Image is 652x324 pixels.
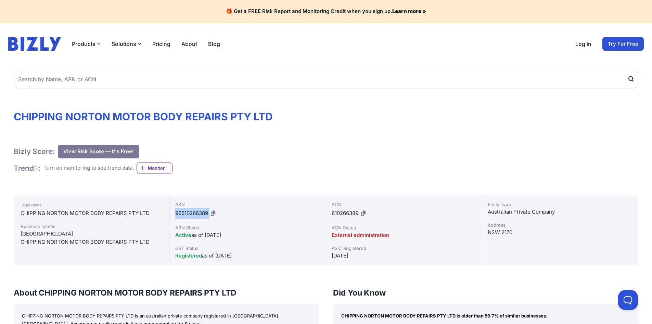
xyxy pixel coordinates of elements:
h1: CHIPPING NORTON MOTOR BODY REPAIRS PTY LTD [14,110,638,123]
div: as of [DATE] [175,252,320,260]
div: ACN Status [332,224,476,231]
span: Active [175,232,191,238]
div: Entity Type [488,201,632,208]
input: Search by Name, ABN or ACN [14,70,638,88]
div: as of [DATE] [175,231,320,239]
h1: Bizly Score: [14,147,55,156]
span: Registered [175,252,202,259]
span: 96610266389 [175,210,208,216]
div: GST Status [175,245,320,252]
h4: 🎁 Get a FREE Risk Report and Monitoring Credit when you sign up. [8,8,644,15]
div: Australian Private Company [488,208,632,216]
span: 610266389 [332,210,358,216]
div: Legal Name [21,201,163,209]
span: Monitor [148,165,172,171]
iframe: Toggle Customer Support [618,290,638,310]
h3: About CHIPPING NORTON MOTOR BODY REPAIRS PTY LTD [14,287,319,298]
div: CHIPPING NORTON MOTOR BODY REPAIRS PTY LTD [21,209,163,217]
h3: Did You Know [333,287,639,298]
a: Learn more » [392,8,426,14]
div: Business names [21,223,163,230]
a: Blog [208,40,220,48]
a: Log in [575,40,591,48]
div: [DATE] [332,252,476,260]
a: Pricing [152,40,170,48]
button: Solutions [112,40,141,48]
a: About [181,40,197,48]
button: Products [72,40,101,48]
div: NSW 2170 [488,228,632,237]
div: Address [488,221,632,228]
p: CHIPPING NORTON MOTOR BODY REPAIRS PTY LTD is older than 59.7% of similar businesses. [341,312,630,320]
button: View Risk Score — It's Free! [58,145,139,158]
div: ACN [332,201,476,208]
div: ASIC Registered [332,245,476,252]
div: ABN [175,201,320,208]
h1: Trend : [14,164,41,173]
div: CHIPPING NORTON MOTOR BODY REPAIRS PTY LTD [21,238,163,246]
a: Monitor [137,163,172,173]
div: Turn on monitoring to see trend data. [43,164,134,172]
span: External administration [332,232,389,238]
a: Try For Free [602,37,644,51]
div: ABN Status [175,224,320,231]
div: [GEOGRAPHIC_DATA] [21,230,163,238]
